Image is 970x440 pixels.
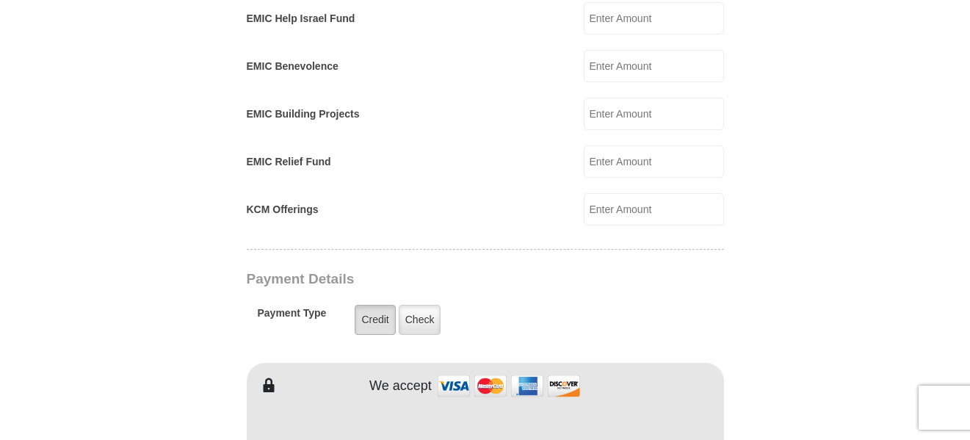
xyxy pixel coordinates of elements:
[247,59,339,74] label: EMIC Benevolence
[584,2,724,35] input: Enter Amount
[247,202,319,217] label: KCM Offerings
[435,370,582,402] img: credit cards accepted
[247,11,355,26] label: EMIC Help Israel Fund
[247,154,331,170] label: EMIC Relief Fund
[247,107,360,122] label: EMIC Building Projects
[258,307,327,327] h5: Payment Type
[355,305,395,335] label: Credit
[247,271,621,288] h3: Payment Details
[399,305,441,335] label: Check
[584,145,724,178] input: Enter Amount
[584,50,724,82] input: Enter Amount
[584,193,724,226] input: Enter Amount
[369,378,432,394] h4: We accept
[584,98,724,130] input: Enter Amount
